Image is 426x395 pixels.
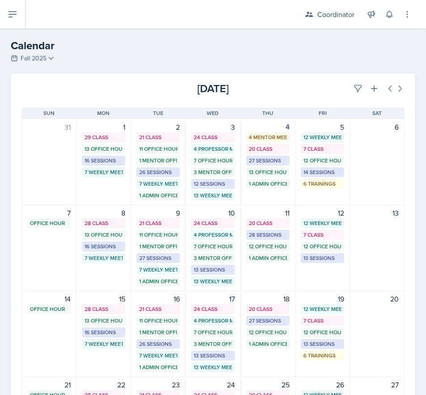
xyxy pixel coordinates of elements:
span: Mon [97,109,110,117]
div: 13 Weekly Meetings [194,363,232,371]
div: 12 [301,208,344,218]
div: 12 Office Hours [249,328,287,336]
div: 7 Weekly Meetings [85,340,123,348]
div: 29 Class [85,133,123,141]
div: 25 [246,379,290,390]
div: 27 Sessions [139,254,177,262]
div: 24 Class [194,305,232,313]
div: 16 Sessions [85,328,123,336]
div: 7 Class [303,231,341,239]
div: 21 Class [139,219,177,227]
div: 7 [27,208,71,218]
div: 1 Admin Office Hour [139,277,177,285]
div: 21 Class [139,305,177,313]
div: 14 [27,293,71,304]
div: 1 Admin Office Hour [249,254,287,262]
div: 12 Office Hours [303,157,341,165]
div: 26 Sessions [139,340,177,348]
div: 20 Class [249,145,287,153]
div: 3 Mentor Office Hours [194,168,232,176]
div: 27 Sessions [249,157,287,165]
div: 7 Weekly Meetings [85,254,123,262]
div: 1 Mentor Office Hour [139,328,177,336]
div: 14 Sessions [303,168,341,176]
div: 13 Sessions [303,340,341,348]
div: 7 Class [303,317,341,325]
div: 18 [246,293,290,304]
div: 17 [191,293,234,304]
div: 4 Professor Meetings [194,231,232,239]
div: 11 Office Hours [139,231,177,239]
div: 1 [82,122,125,132]
div: 24 Class [194,219,232,227]
div: 3 [191,122,234,132]
div: 26 Sessions [139,168,177,176]
div: 16 Sessions [85,157,123,165]
div: 23 [136,379,180,390]
div: 27 [355,379,399,390]
div: 21 Class [139,133,177,141]
div: 20 Class [249,219,287,227]
div: 9 [136,208,180,218]
span: Sun [43,109,55,117]
div: 20 [355,293,399,304]
div: 5 [301,122,344,132]
div: 24 [191,379,234,390]
div: 16 Sessions [85,242,123,251]
div: 16 [136,293,180,304]
span: Tue [153,109,163,117]
div: 28 Sessions [249,231,287,239]
span: Fri [319,109,327,117]
div: 19 [301,293,344,304]
div: 12 Weekly Meetings [303,305,341,313]
div: 7 Office Hours [194,157,232,165]
div: 28 Class [85,305,123,313]
div: 1 Mentor Office Hour [139,157,177,165]
div: 1 Admin Office Hour [139,363,177,371]
div: 27 Sessions [249,317,287,325]
div: 12 Weekly Meetings [303,133,341,141]
div: 13 Sessions [194,266,232,274]
div: 13 Weekly Meetings [194,191,232,200]
div: Office Hour [30,219,68,227]
div: 13 Weekly Meetings [194,277,232,285]
div: 13 Office Hours [85,317,123,325]
div: 4 Professor Meetings [194,145,232,153]
div: 21 [27,379,71,390]
div: 1 Admin Office Hour [249,180,287,188]
div: 11 [246,208,290,218]
div: 20 Class [249,305,287,313]
div: 6 Trainings [303,180,341,188]
div: 13 Office Hours [85,231,123,239]
div: 12 Office Hours [249,242,287,251]
div: 1 Admin Office Hour [249,340,287,348]
div: 13 [355,208,399,218]
div: 4 Professor Meetings [194,317,232,325]
div: 7 Weekly Meetings [85,168,123,176]
div: 12 Office Hours [303,242,341,251]
div: 24 Class [194,133,232,141]
div: 7 Weekly Meetings [139,180,177,188]
div: 7 Weekly Meetings [139,266,177,274]
div: 8 [82,208,125,218]
span: Sat [372,109,382,117]
div: [DATE] [149,81,277,97]
span: Wed [207,109,219,117]
div: 13 Sessions [194,352,232,360]
div: 7 Office Hours [194,328,232,336]
div: 11 Office Hours [139,145,177,153]
div: 1 Admin Office Hour [139,191,177,200]
span: Thu [262,109,273,117]
div: 6 Trainings [303,352,341,360]
div: 6 [355,122,399,132]
div: 26 [301,379,344,390]
div: 7 Office Hours [194,242,232,251]
div: 31 [27,122,71,132]
div: 7 Weekly Meetings [139,352,177,360]
div: 7 Class [303,145,341,153]
div: 4 [246,122,290,132]
span: Fall 2025 [21,54,47,63]
div: 11 Office Hours [139,317,177,325]
div: 4 Mentor Meetings [249,133,287,141]
div: 3 Mentor Office Hours [194,254,232,262]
